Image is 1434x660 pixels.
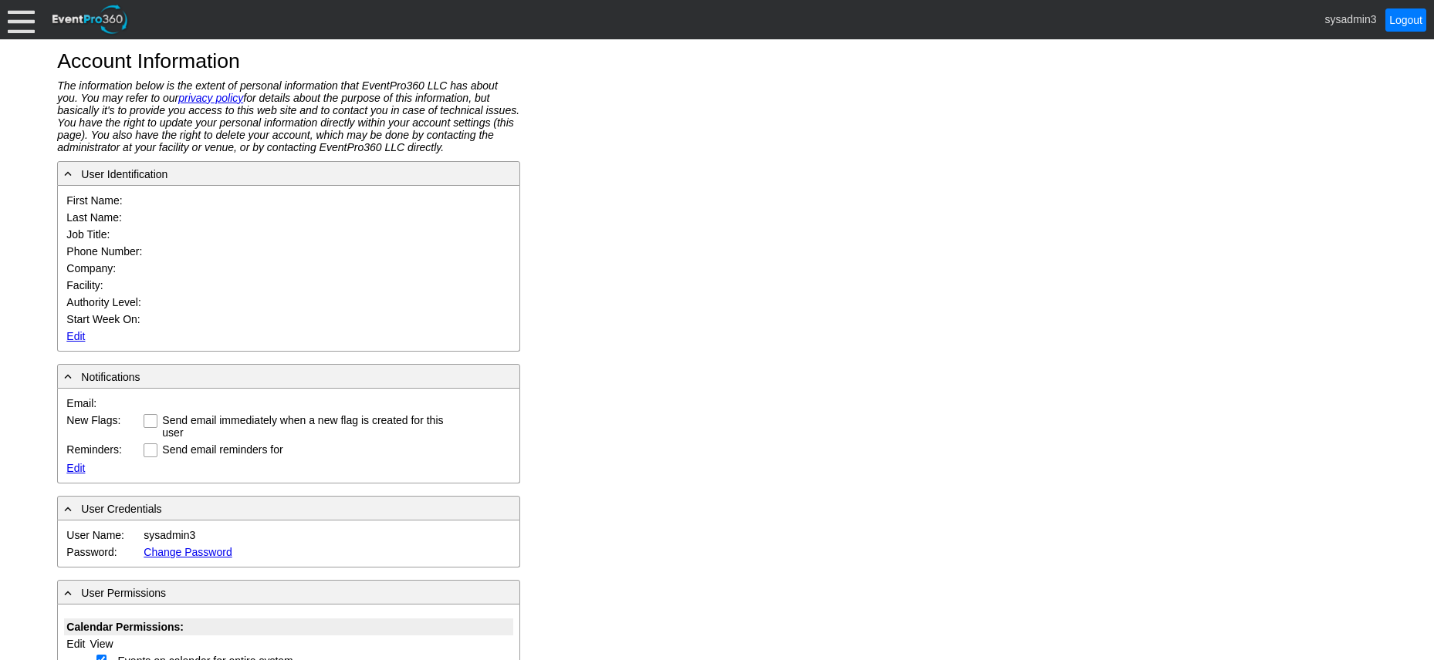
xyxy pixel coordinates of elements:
td: Authority Level: [64,294,157,311]
td: Start Week On: [64,311,157,328]
label: Send email reminders for [162,443,286,456]
div: Notifications [61,368,516,385]
td: User Name: [64,527,141,544]
h1: Account Information [57,51,1376,72]
span: Notifications [81,371,140,383]
a: Edit [66,462,85,474]
td: Password: [64,544,141,561]
span: sysadmin3 [1325,12,1377,25]
div: Menu: Click or 'Crtl+M' to toggle menu open/close [8,6,35,33]
a: privacy policy [178,92,243,104]
td: Email: [64,395,141,412]
b: Calendar Permissions: [66,621,184,633]
img: EventPro360 [50,2,130,37]
span: User Permissions [81,587,166,599]
td: Last Name: [64,209,157,226]
td: Edit [64,635,87,652]
td: First Name: [64,192,157,209]
td: sysadmin3 [141,527,512,544]
a: Change Password [144,546,232,558]
div: User Identification [61,165,516,182]
a: Logout [1385,8,1426,32]
td: Phone Number: [64,243,157,260]
td: View [87,635,115,652]
td: Reminders: [64,441,141,460]
div: User Credentials [61,500,516,517]
td: Facility: [64,277,157,294]
a: Edit [66,330,85,342]
span: User Credentials [81,503,161,515]
span: User Identification [81,168,167,180]
td: Job Title: [64,226,157,243]
td: New Flags: [64,412,141,441]
div: User Permissions [61,584,516,601]
label: Send email immediately when a new flag is created for this user [162,414,443,439]
td: Company: [64,260,157,277]
div: The information below is the extent of personal information that EventPro360 LLC has about you. Y... [57,79,520,153]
